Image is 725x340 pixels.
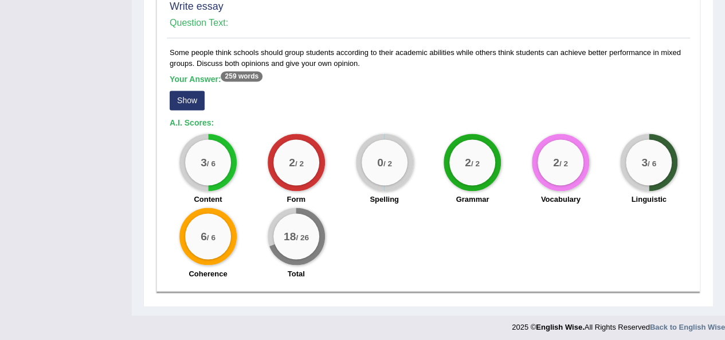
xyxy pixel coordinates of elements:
[221,71,262,81] sup: 259 words
[631,194,666,205] label: Linguistic
[284,230,296,243] big: 18
[383,159,391,167] small: / 2
[471,159,480,167] small: / 2
[641,155,648,168] big: 3
[201,155,207,168] big: 3
[377,155,383,168] big: 0
[189,268,227,279] label: Coherence
[287,194,305,205] label: Form
[170,91,205,110] button: Show
[456,194,489,205] label: Grammar
[541,194,581,205] label: Vocabulary
[295,159,304,167] small: / 2
[170,18,687,28] h4: Question Text:
[170,75,262,84] b: Your Answer:
[559,159,568,167] small: / 2
[289,155,295,168] big: 2
[167,47,690,285] div: Some people think schools should group students according to their academic abilities while other...
[194,194,222,205] label: Content
[553,155,559,168] big: 2
[536,322,584,331] strong: English Wise.
[370,194,399,205] label: Spelling
[170,1,687,13] h2: Write essay
[288,268,305,279] label: Total
[207,233,215,241] small: / 6
[648,159,656,167] small: / 6
[170,118,214,127] b: A.I. Scores:
[650,322,725,331] a: Back to English Wise
[296,233,309,241] small: / 26
[207,159,215,167] small: / 6
[512,315,725,332] div: 2025 © All Rights Reserved
[201,230,207,243] big: 6
[465,155,471,168] big: 2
